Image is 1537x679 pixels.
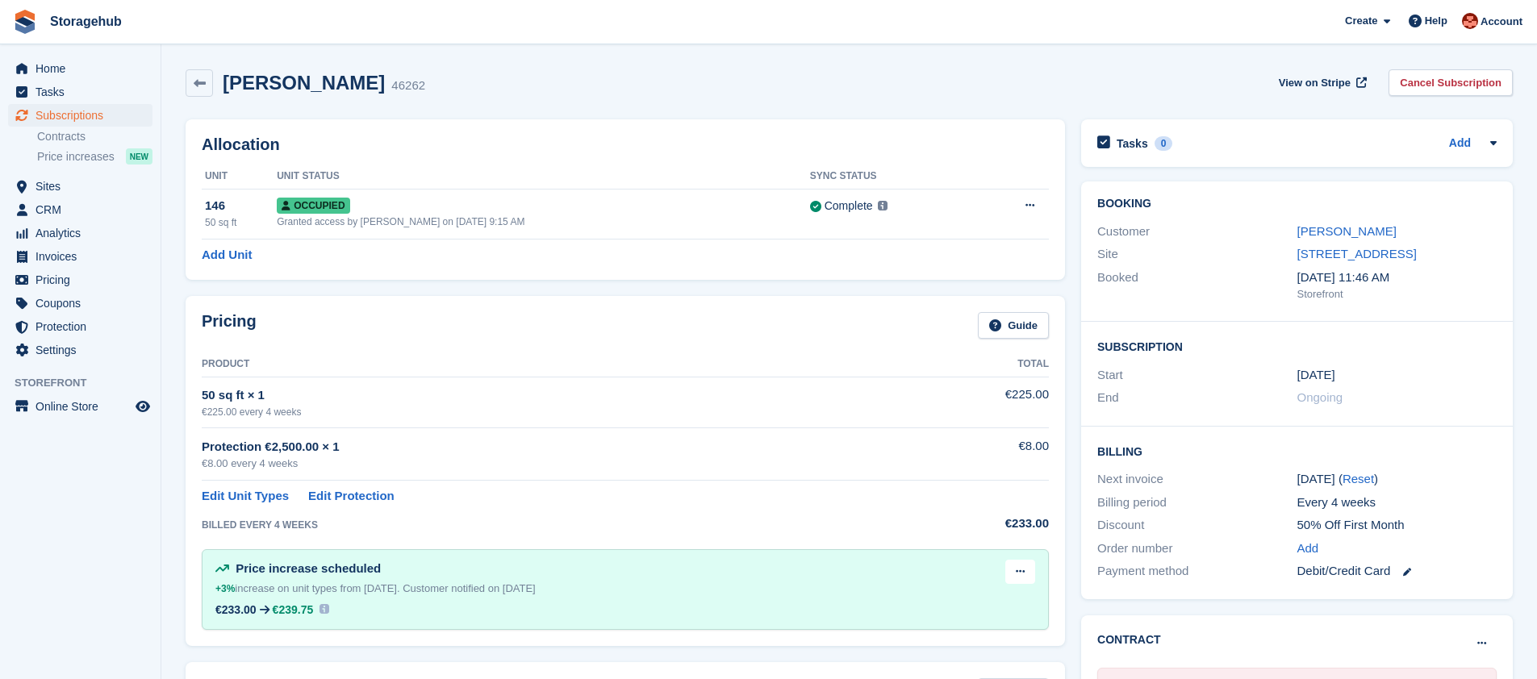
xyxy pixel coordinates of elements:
[1097,245,1297,264] div: Site
[1097,366,1297,385] div: Start
[202,487,289,506] a: Edit Unit Types
[1297,562,1497,581] div: Debit/Credit Card
[37,149,115,165] span: Price increases
[1297,516,1497,535] div: 50% Off First Month
[8,395,152,418] a: menu
[810,164,976,190] th: Sync Status
[1389,69,1513,96] a: Cancel Subscription
[202,456,892,472] div: €8.00 every 4 weeks
[223,72,385,94] h2: [PERSON_NAME]
[825,198,873,215] div: Complete
[391,77,425,95] div: 46262
[308,487,395,506] a: Edit Protection
[1097,443,1497,459] h2: Billing
[202,352,892,377] th: Product
[8,198,152,221] a: menu
[1097,223,1297,241] div: Customer
[202,405,892,419] div: €225.00 every 4 weeks
[1097,389,1297,407] div: End
[892,428,1049,481] td: €8.00
[878,201,888,210] img: icon-info-grey-7440780725fd019a000dd9b08b2336e03edf1995a4989e88bcd33f0948082b44.svg
[1297,539,1319,558] a: Add
[277,198,349,214] span: Occupied
[36,198,132,221] span: CRM
[8,269,152,291] a: menu
[1097,338,1497,354] h2: Subscription
[277,215,810,229] div: Granted access by [PERSON_NAME] on [DATE] 9:15 AM
[1097,470,1297,489] div: Next invoice
[36,339,132,361] span: Settings
[1345,13,1377,29] span: Create
[1297,247,1417,260] a: [STREET_ADDRESS]
[37,148,152,165] a: Price increases NEW
[202,246,252,265] a: Add Unit
[277,164,810,190] th: Unit Status
[8,245,152,268] a: menu
[978,312,1049,339] a: Guide
[36,81,132,103] span: Tasks
[1297,366,1335,385] time: 2024-07-09 00:00:00 UTC
[13,10,37,34] img: stora-icon-8386f47178a22dfd0bd8f6a31ec36ba5ce8667c1dd55bd0f319d3a0aa187defe.svg
[8,57,152,80] a: menu
[1097,269,1297,302] div: Booked
[1297,286,1497,302] div: Storefront
[8,222,152,244] a: menu
[1297,224,1397,238] a: [PERSON_NAME]
[8,339,152,361] a: menu
[1481,14,1522,30] span: Account
[236,561,381,575] span: Price increase scheduled
[1097,631,1161,648] h2: Contract
[8,81,152,103] a: menu
[15,375,161,391] span: Storefront
[1155,136,1173,151] div: 0
[44,8,128,35] a: Storagehub
[36,395,132,418] span: Online Store
[202,312,257,339] h2: Pricing
[1097,198,1497,210] h2: Booking
[205,215,277,230] div: 50 sq ft
[8,175,152,198] a: menu
[215,581,235,597] div: +3%
[36,222,132,244] span: Analytics
[1462,13,1478,29] img: Nick
[36,245,132,268] span: Invoices
[8,104,152,127] a: menu
[215,582,400,594] span: increase on unit types from [DATE].
[8,292,152,315] a: menu
[1097,562,1297,581] div: Payment method
[36,315,132,338] span: Protection
[1097,539,1297,558] div: Order number
[36,292,132,315] span: Coupons
[36,269,132,291] span: Pricing
[133,397,152,416] a: Preview store
[36,175,132,198] span: Sites
[126,148,152,165] div: NEW
[202,386,892,405] div: 50 sq ft × 1
[1449,135,1471,153] a: Add
[202,518,892,532] div: BILLED EVERY 4 WEEKS
[205,197,277,215] div: 146
[1097,494,1297,512] div: Billing period
[1272,69,1370,96] a: View on Stripe
[1297,390,1343,404] span: Ongoing
[273,603,314,616] span: €239.75
[1425,13,1447,29] span: Help
[215,603,257,616] div: €233.00
[8,315,152,338] a: menu
[36,57,132,80] span: Home
[202,135,1049,154] h2: Allocation
[1297,269,1497,287] div: [DATE] 11:46 AM
[1297,470,1497,489] div: [DATE] ( )
[892,377,1049,427] td: €225.00
[1097,516,1297,535] div: Discount
[202,164,277,190] th: Unit
[403,582,536,594] span: Customer notified on [DATE]
[892,352,1049,377] th: Total
[37,129,152,144] a: Contracts
[892,514,1049,533] div: €233.00
[1297,494,1497,512] div: Every 4 weeks
[320,604,329,614] img: icon-info-931a05b42745ab749e9cb3f8fd5492de83d1ef71f8849c2817883450ef4d471b.svg
[202,438,892,456] div: Protection €2,500.00 × 1
[1279,75,1351,91] span: View on Stripe
[36,104,132,127] span: Subscriptions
